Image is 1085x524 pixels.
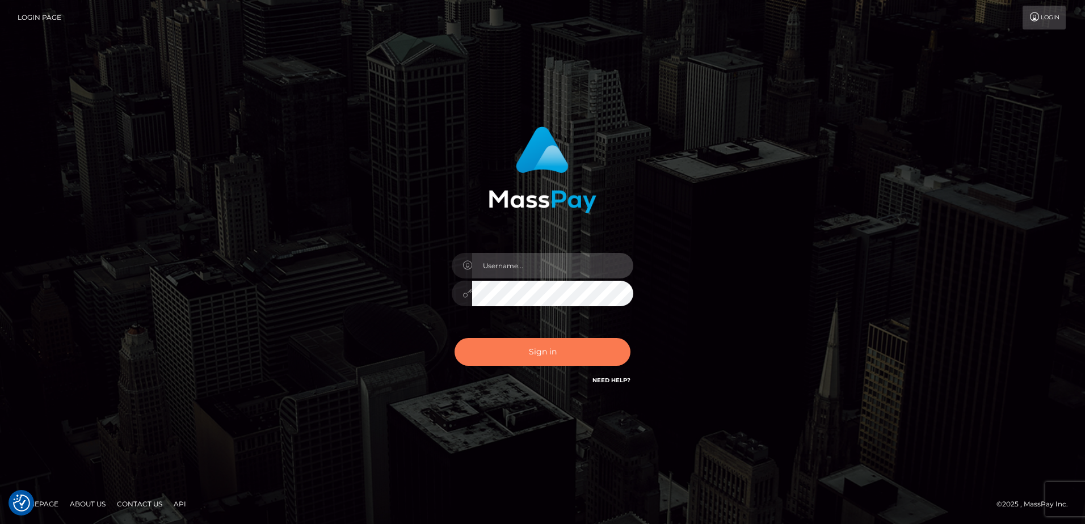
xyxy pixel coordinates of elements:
button: Sign in [455,338,630,366]
input: Username... [472,253,633,278]
div: © 2025 , MassPay Inc. [996,498,1076,510]
a: Login Page [18,6,61,29]
a: Need Help? [592,377,630,384]
a: API [169,495,191,513]
a: Login [1023,6,1066,29]
a: About Us [65,495,110,513]
a: Contact Us [112,495,167,513]
img: Revisit consent button [13,495,30,512]
img: MassPay Login [489,126,596,213]
a: Homepage [12,495,63,513]
button: Consent Preferences [13,495,30,512]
